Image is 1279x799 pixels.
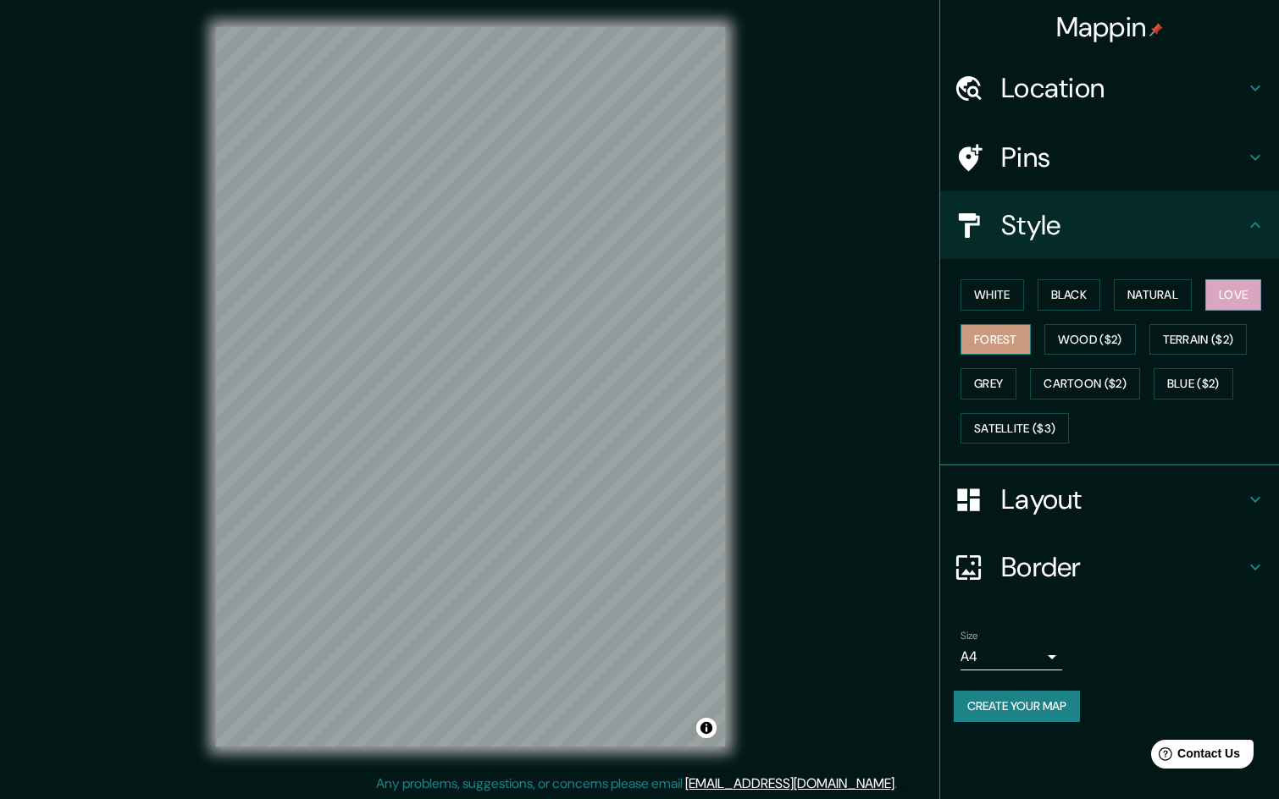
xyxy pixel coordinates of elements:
button: Forest [961,324,1031,355]
img: pin-icon.png [1149,23,1163,36]
p: Any problems, suggestions, or concerns please email . [376,774,897,794]
div: Pins [940,124,1279,191]
div: . [900,774,903,794]
button: Love [1205,279,1261,311]
label: Size [961,629,978,643]
button: Blue ($2) [1154,368,1233,399]
button: Black [1038,279,1101,311]
button: White [961,279,1024,311]
div: . [897,774,900,794]
a: [EMAIL_ADDRESS][DOMAIN_NAME] [685,774,894,792]
canvas: Map [216,27,725,747]
button: Grey [961,368,1016,399]
div: A4 [961,643,1062,670]
button: Cartoon ($2) [1030,368,1140,399]
button: Natural [1114,279,1192,311]
div: Style [940,191,1279,259]
h4: Mappin [1056,10,1164,44]
h4: Layout [1001,482,1245,516]
button: Toggle attribution [696,718,717,738]
div: Border [940,533,1279,601]
iframe: Help widget launcher [1128,733,1260,780]
button: Terrain ($2) [1149,324,1248,355]
h4: Border [1001,550,1245,584]
h4: Pins [1001,141,1245,174]
button: Create your map [954,691,1080,722]
h4: Location [1001,71,1245,105]
button: Wood ($2) [1044,324,1136,355]
h4: Style [1001,208,1245,242]
div: Layout [940,466,1279,533]
button: Satellite ($3) [961,413,1069,444]
div: Location [940,54,1279,122]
